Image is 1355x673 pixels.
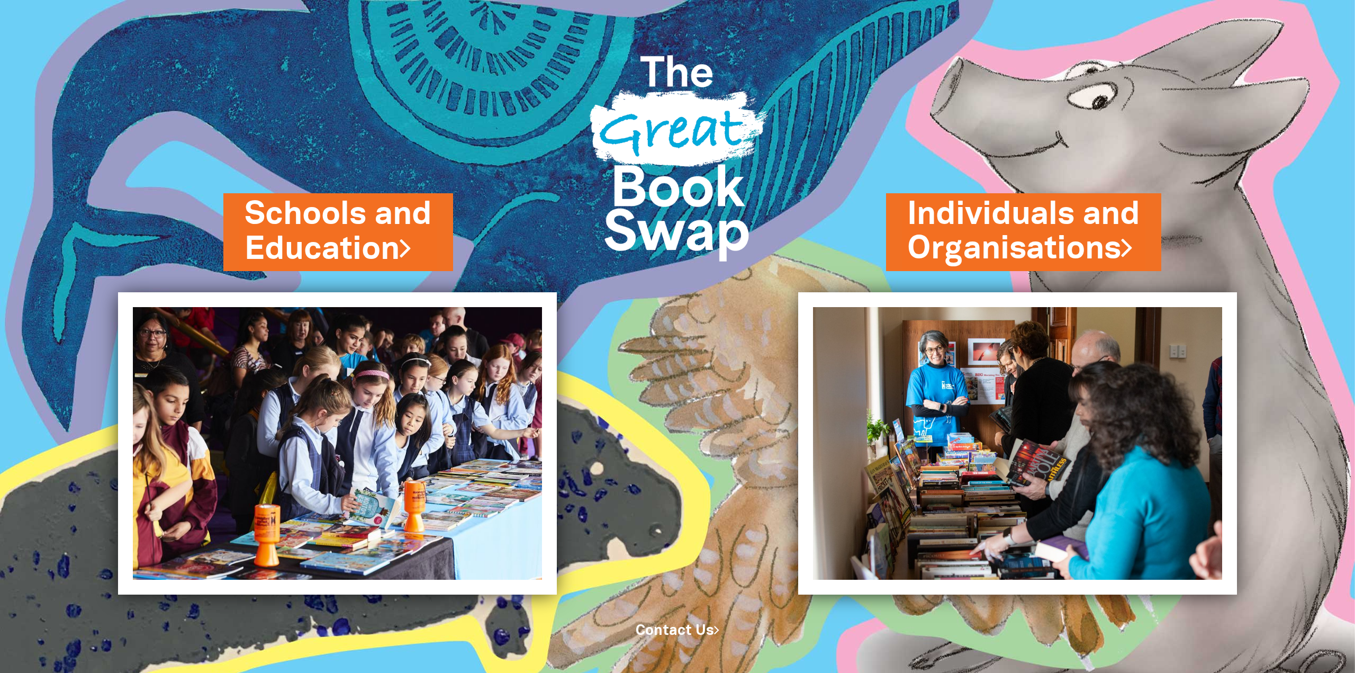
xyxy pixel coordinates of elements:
img: Individuals and Organisations [798,292,1237,595]
a: Contact Us [636,624,719,638]
a: Schools andEducation [245,192,432,271]
img: Great Bookswap logo [573,13,783,291]
a: Individuals andOrganisations [907,192,1140,271]
img: Schools and Education [118,292,557,595]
